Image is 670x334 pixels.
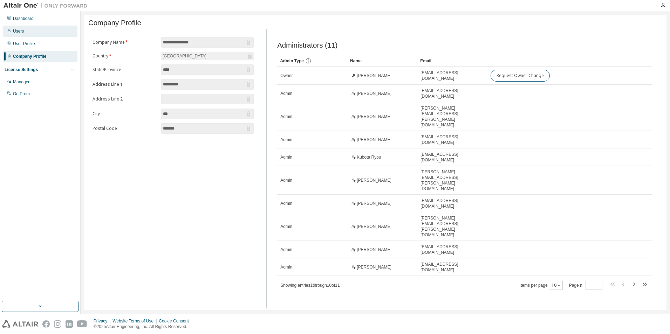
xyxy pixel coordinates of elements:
[161,52,254,60] div: [GEOGRAPHIC_DATA]
[13,79,30,85] div: Managed
[88,19,141,27] span: Company Profile
[357,264,391,270] span: [PERSON_NAME]
[13,16,34,21] div: Dashboard
[421,134,484,145] span: [EMAIL_ADDRESS][DOMAIN_NAME]
[94,318,112,324] div: Privacy
[94,324,193,330] p: © 2025 Altair Engineering, Inc. All Rights Reserved.
[421,152,484,163] span: [EMAIL_ADDRESS][DOMAIN_NAME]
[159,318,193,324] div: Cookie Consent
[357,137,391,142] span: [PERSON_NAME]
[280,283,340,288] span: Showing entries 1 through 10 of 11
[552,283,561,288] button: 10
[421,215,484,238] span: [PERSON_NAME][EMAIL_ADDRESS][PERSON_NAME][DOMAIN_NAME]
[280,137,292,142] span: Admin
[421,105,484,128] span: [PERSON_NAME][EMAIL_ADDRESS][PERSON_NAME][DOMAIN_NAME]
[350,55,415,67] div: Name
[93,40,157,45] label: Company Name
[421,262,484,273] span: [EMAIL_ADDRESS][DOMAIN_NAME]
[93,53,157,59] label: Country
[280,154,292,160] span: Admin
[421,244,484,255] span: [EMAIL_ADDRESS][DOMAIN_NAME]
[569,281,602,290] span: Page n.
[4,2,91,9] img: Altair One
[13,41,35,47] div: User Profile
[280,73,293,78] span: Owner
[2,320,38,328] img: altair_logo.svg
[13,91,30,97] div: On Prem
[357,178,391,183] span: [PERSON_NAME]
[54,320,61,328] img: instagram.svg
[77,320,87,328] img: youtube.svg
[93,96,157,102] label: Address Line 2
[357,73,391,78] span: [PERSON_NAME]
[280,178,292,183] span: Admin
[520,281,563,290] span: Items per page
[421,198,484,209] span: [EMAIL_ADDRESS][DOMAIN_NAME]
[93,111,157,117] label: City
[93,126,157,131] label: Postal Code
[421,88,484,99] span: [EMAIL_ADDRESS][DOMAIN_NAME]
[13,28,24,34] div: Users
[93,82,157,87] label: Address Line 1
[280,264,292,270] span: Admin
[280,91,292,96] span: Admin
[420,55,485,67] div: Email
[13,54,46,59] div: Company Profile
[357,91,391,96] span: [PERSON_NAME]
[280,224,292,229] span: Admin
[5,67,38,72] div: License Settings
[357,224,391,229] span: [PERSON_NAME]
[357,154,381,160] span: Kubota Ryou
[357,201,391,206] span: [PERSON_NAME]
[280,201,292,206] span: Admin
[112,318,159,324] div: Website Terms of Use
[280,58,304,63] span: Admin Type
[66,320,73,328] img: linkedin.svg
[162,52,207,60] div: [GEOGRAPHIC_DATA]
[357,247,391,252] span: [PERSON_NAME]
[277,41,337,49] span: Administrators (11)
[93,67,157,72] label: State/Province
[42,320,50,328] img: facebook.svg
[357,114,391,119] span: [PERSON_NAME]
[280,247,292,252] span: Admin
[280,114,292,119] span: Admin
[421,169,484,192] span: [PERSON_NAME][EMAIL_ADDRESS][PERSON_NAME][DOMAIN_NAME]
[421,70,484,81] span: [EMAIL_ADDRESS][DOMAIN_NAME]
[491,70,550,82] button: Request Owner Change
